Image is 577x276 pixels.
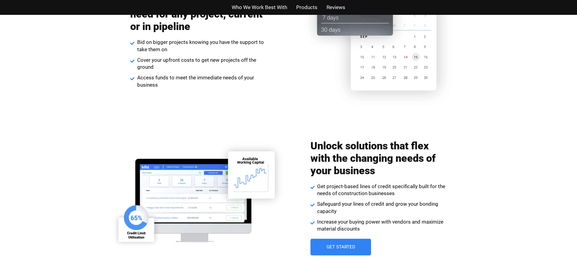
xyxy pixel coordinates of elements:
[232,3,287,12] a: Who We Work Best With
[316,218,447,233] span: Increase your buying power with vendors and maximize material discounts
[316,201,447,215] span: Safeguard your lines of credit and grow your bonding capacity
[326,245,355,249] span: Get Started
[327,3,345,12] a: Reviews
[310,140,447,177] h2: Unlock solutions that flex with the changing needs of your business
[136,74,267,89] span: Access funds to meet the immediate needs of your business
[136,39,267,53] span: Bid on bigger projects knowing you have the support to take them on
[296,3,317,12] a: Products
[310,239,371,255] a: Get Started
[316,183,447,198] span: Get project-based lines of credit specifically built for the needs of construction businesses
[136,57,267,71] span: Cover your upfront costs to get new projects off the ground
